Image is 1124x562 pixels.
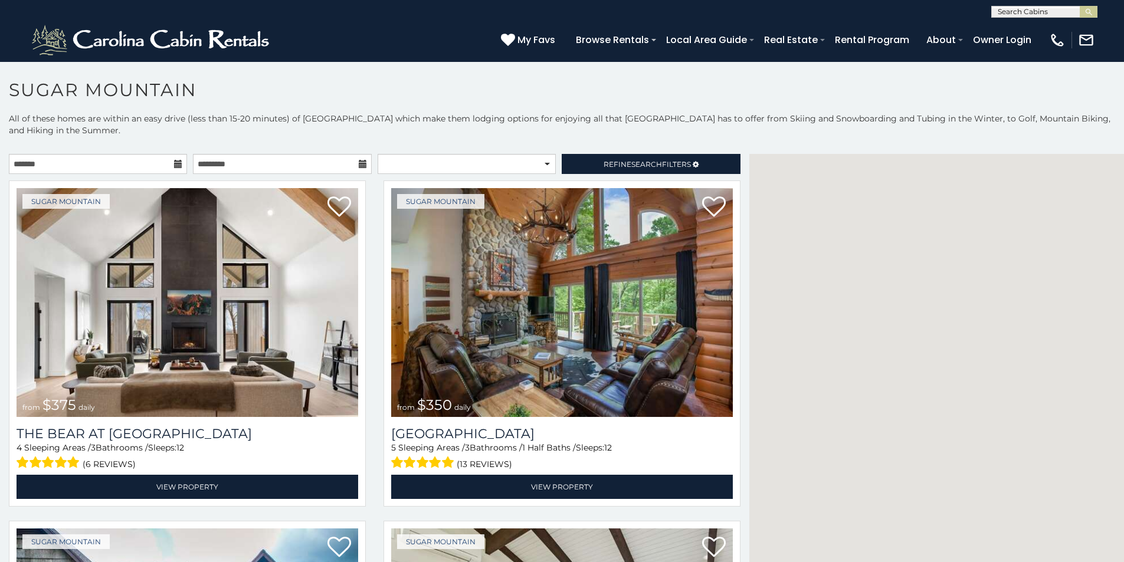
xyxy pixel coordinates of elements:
a: The Bear At Sugar Mountain from $375 daily [17,188,358,417]
span: Refine Filters [604,160,691,169]
a: Add to favorites [702,535,726,560]
a: Rental Program [829,29,915,50]
span: 5 [391,442,396,453]
a: Owner Login [967,29,1037,50]
span: (6 reviews) [83,456,136,472]
a: Real Estate [758,29,824,50]
a: Add to favorites [327,535,351,560]
span: $375 [42,396,76,413]
img: Grouse Moor Lodge [391,188,733,417]
span: 4 [17,442,22,453]
img: White-1-2.png [30,22,274,58]
a: Browse Rentals [570,29,655,50]
span: 3 [465,442,470,453]
a: Sugar Mountain [397,194,484,209]
span: 12 [604,442,612,453]
a: Local Area Guide [660,29,753,50]
a: RefineSearchFilters [562,154,740,174]
h3: Grouse Moor Lodge [391,426,733,442]
span: from [22,403,40,412]
a: My Favs [501,32,558,48]
a: Sugar Mountain [22,194,110,209]
a: The Bear At [GEOGRAPHIC_DATA] [17,426,358,442]
a: Sugar Mountain [22,534,110,549]
span: Search [631,160,662,169]
img: The Bear At Sugar Mountain [17,188,358,417]
a: About [920,29,962,50]
a: View Property [391,475,733,499]
span: (13 reviews) [457,456,512,472]
h3: The Bear At Sugar Mountain [17,426,358,442]
a: View Property [17,475,358,499]
span: $350 [417,396,452,413]
span: daily [78,403,95,412]
span: 3 [91,442,96,453]
a: Sugar Mountain [397,534,484,549]
a: [GEOGRAPHIC_DATA] [391,426,733,442]
a: Add to favorites [327,195,351,220]
div: Sleeping Areas / Bathrooms / Sleeps: [17,442,358,472]
span: daily [454,403,471,412]
span: 12 [176,442,184,453]
span: 1 Half Baths / [522,442,576,453]
a: Add to favorites [702,195,726,220]
span: from [397,403,415,412]
a: Grouse Moor Lodge from $350 daily [391,188,733,417]
img: mail-regular-white.png [1078,32,1094,48]
img: phone-regular-white.png [1049,32,1066,48]
span: My Favs [517,32,555,47]
div: Sleeping Areas / Bathrooms / Sleeps: [391,442,733,472]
